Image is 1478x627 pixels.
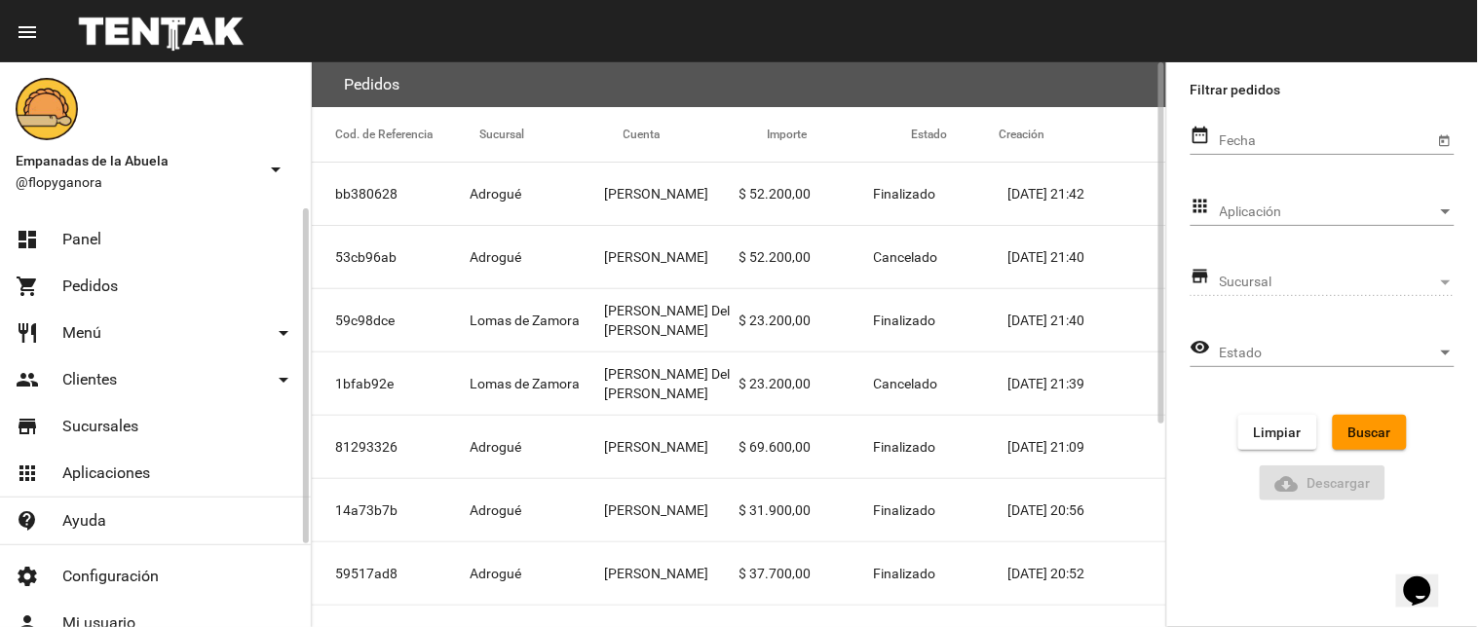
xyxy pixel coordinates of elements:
span: Sucursales [62,417,138,436]
mat-cell: $ 69.600,00 [739,416,874,478]
span: Configuración [62,567,159,586]
mat-cell: [PERSON_NAME] [604,416,739,478]
mat-cell: $ 23.200,00 [739,352,874,415]
mat-icon: apps [16,461,39,485]
span: Pedidos [62,277,118,296]
mat-cell: [DATE] 21:39 [1008,352,1166,415]
mat-cell: 53cb96ab [312,226,470,288]
mat-header-cell: Cuenta [624,107,768,162]
span: Finalizado [874,184,936,203]
mat-icon: contact_support [16,509,39,533]
mat-icon: Descargar Reporte [1275,472,1299,496]
mat-select: Sucursal [1220,275,1455,290]
mat-header-cell: Importe [767,107,911,162]
mat-header-cell: Cod. de Referencia [312,107,479,162]
mat-icon: date_range [1191,124,1211,147]
button: Open calendar [1434,129,1455,150]
mat-icon: visibility [1191,336,1211,359]
mat-cell: [DATE] 21:09 [1008,416,1166,478]
mat-cell: [PERSON_NAME] Del [PERSON_NAME] [604,352,739,415]
mat-cell: [DATE] 21:42 [1008,163,1166,225]
mat-cell: $ 52.200,00 [739,226,874,288]
mat-cell: $ 31.900,00 [739,479,874,541]
mat-cell: bb380628 [312,163,470,225]
span: @flopyganora [16,172,256,192]
button: Buscar [1333,415,1407,450]
mat-icon: menu [16,20,39,44]
mat-icon: dashboard [16,228,39,251]
span: Clientes [62,370,117,389]
mat-header-cell: Estado [911,107,999,162]
mat-cell: [DATE] 20:56 [1008,479,1166,541]
span: Limpiar [1254,424,1302,440]
mat-header-cell: Creación [999,107,1166,162]
span: Buscar [1348,424,1391,440]
span: Lomas de Zamora [470,374,580,393]
span: Lomas de Zamora [470,311,580,330]
mat-cell: 14a73b7b [312,479,470,541]
span: Finalizado [874,500,936,520]
span: Finalizado [874,564,936,583]
mat-cell: [PERSON_NAME] [604,226,739,288]
span: Sucursal [1220,275,1437,290]
iframe: chat widget [1396,549,1459,608]
span: Panel [62,230,101,249]
span: Adrogué [470,500,521,520]
span: Ayuda [62,511,106,531]
mat-icon: restaurant [16,321,39,345]
mat-select: Aplicación [1220,204,1455,220]
mat-select: Estado [1220,346,1455,361]
span: Adrogué [470,437,521,457]
mat-cell: $ 52.200,00 [739,163,874,225]
span: Aplicación [1220,204,1437,220]
mat-icon: shopping_cart [16,275,39,298]
mat-header-cell: Sucursal [479,107,624,162]
span: Descargar [1275,475,1371,491]
mat-cell: [PERSON_NAME] [604,542,739,605]
mat-icon: store [16,415,39,438]
mat-icon: settings [16,565,39,588]
mat-cell: $ 23.200,00 [739,289,874,351]
span: Finalizado [874,311,936,330]
mat-cell: [DATE] 20:52 [1008,542,1166,605]
mat-icon: arrow_drop_down [272,368,295,391]
span: Cancelado [874,374,938,393]
mat-cell: 59517ad8 [312,542,470,605]
mat-cell: [DATE] 21:40 [1008,289,1166,351]
button: Descargar ReporteDescargar [1260,465,1386,500]
mat-icon: people [16,368,39,391]
mat-icon: apps [1191,195,1211,218]
label: Filtrar pedidos [1191,78,1455,101]
span: Adrogué [470,564,521,583]
span: Finalizado [874,437,936,457]
img: f0136945-ed32-4f7c-91e3-a375bc4bb2c5.png [16,78,78,140]
input: Fecha [1220,133,1434,149]
mat-cell: [PERSON_NAME] [604,163,739,225]
mat-icon: arrow_drop_down [272,321,295,345]
mat-icon: store [1191,265,1211,288]
mat-cell: $ 37.700,00 [739,542,874,605]
mat-cell: 1bfab92e [312,352,470,415]
mat-cell: [PERSON_NAME] [604,479,739,541]
mat-cell: 59c98dce [312,289,470,351]
mat-cell: [DATE] 21:40 [1008,226,1166,288]
flou-section-header: Pedidos [312,62,1166,107]
span: Aplicaciones [62,463,150,483]
mat-icon: arrow_drop_down [264,158,287,181]
span: Estado [1220,346,1437,361]
span: Empanadas de la Abuela [16,149,256,172]
mat-cell: [PERSON_NAME] Del [PERSON_NAME] [604,289,739,351]
span: Cancelado [874,247,938,267]
button: Limpiar [1238,415,1317,450]
span: Menú [62,323,101,343]
span: Adrogué [470,184,521,203]
mat-cell: 81293326 [312,416,470,478]
span: Adrogué [470,247,521,267]
h3: Pedidos [344,71,399,98]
